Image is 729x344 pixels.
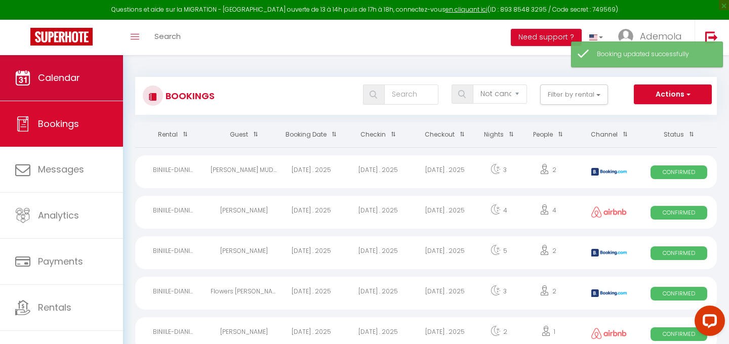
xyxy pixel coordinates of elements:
[38,71,80,84] span: Calendar
[640,30,682,42] span: Ademola
[577,122,641,147] th: Sort by channel
[163,84,215,107] h3: Bookings
[618,29,633,44] img: ...
[38,255,83,268] span: Payments
[147,20,188,55] a: Search
[154,31,181,41] span: Search
[519,122,577,147] th: Sort by people
[38,117,79,130] span: Bookings
[135,122,211,147] th: Sort by rentals
[345,122,412,147] th: Sort by checkin
[705,31,718,44] img: logout
[278,122,345,147] th: Sort by booking date
[611,20,695,55] a: ... Ademola
[597,50,712,59] div: Booking updated successfully
[412,122,478,147] th: Sort by checkout
[634,84,712,105] button: Actions
[511,29,582,46] button: Need support ?
[30,28,93,46] img: Super Booking
[445,5,488,14] a: en cliquant ici
[384,84,438,105] input: Search
[38,209,79,222] span: Analytics
[478,122,519,147] th: Sort by nights
[211,122,277,147] th: Sort by guest
[38,163,84,176] span: Messages
[641,122,717,147] th: Sort by status
[38,301,71,314] span: Rentals
[540,84,608,105] button: Filter by rental
[686,302,729,344] iframe: LiveChat chat widget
